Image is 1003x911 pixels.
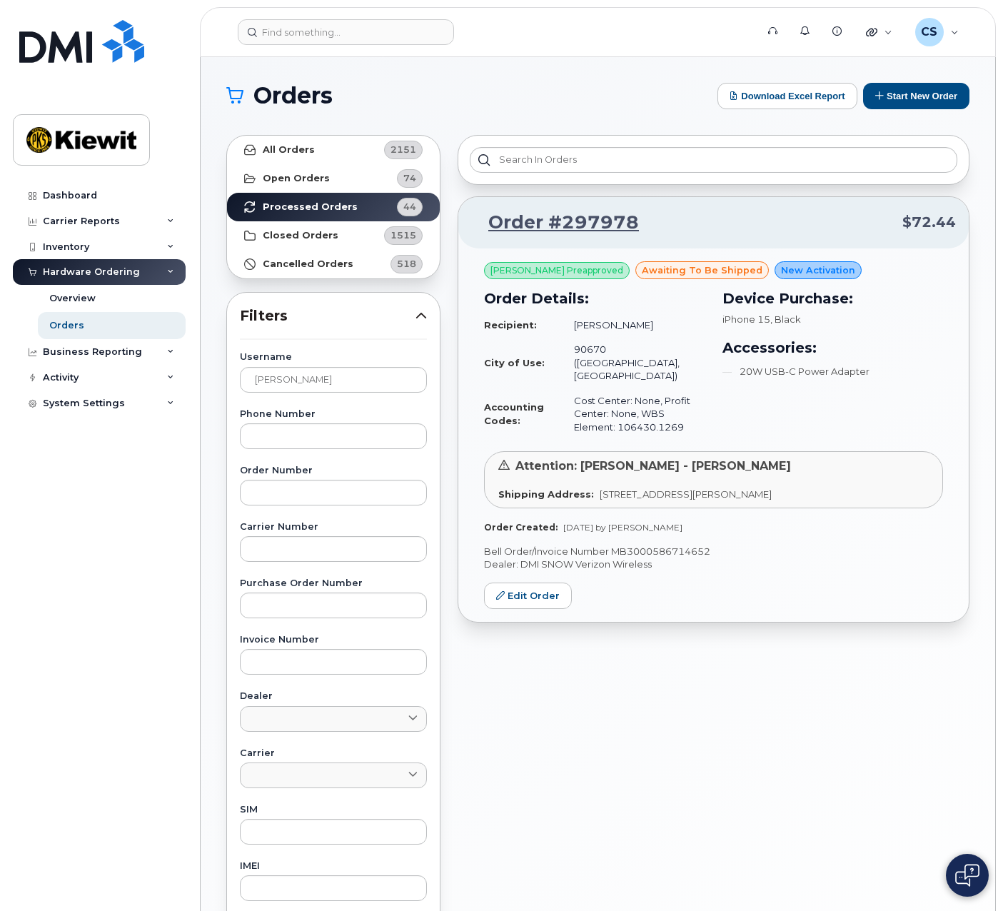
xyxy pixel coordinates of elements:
a: Edit Order [484,583,572,609]
label: IMEI [240,862,427,871]
a: Order #297978 [471,210,639,236]
h3: Accessories: [722,337,944,358]
a: Closed Orders1515 [227,221,440,250]
a: Cancelled Orders518 [227,250,440,278]
label: Purchase Order Number [240,579,427,588]
span: Orders [253,85,333,106]
span: [STREET_ADDRESS][PERSON_NAME] [600,488,772,500]
h3: Device Purchase: [722,288,944,309]
td: 90670 ([GEOGRAPHIC_DATA], [GEOGRAPHIC_DATA]) [561,337,705,388]
label: Invoice Number [240,635,427,645]
span: New Activation [781,263,855,277]
span: 2151 [390,143,416,156]
span: awaiting to be shipped [642,263,762,277]
strong: Order Created: [484,522,558,533]
span: [PERSON_NAME] Preapproved [490,264,623,277]
strong: Processed Orders [263,201,358,213]
span: 44 [403,200,416,213]
strong: Closed Orders [263,230,338,241]
strong: Cancelled Orders [263,258,353,270]
strong: Shipping Address: [498,488,594,500]
p: Bell Order/Invoice Number MB3000586714652 [484,545,943,558]
span: [DATE] by [PERSON_NAME] [563,522,682,533]
label: Carrier Number [240,523,427,532]
span: , Black [770,313,801,325]
a: Open Orders74 [227,164,440,193]
li: 20W USB-C Power Adapter [722,365,944,378]
span: 74 [403,171,416,185]
button: Start New Order [863,83,969,109]
p: Dealer: DMI SNOW Verizon Wireless [484,558,943,571]
span: Attention: [PERSON_NAME] - [PERSON_NAME] [515,459,791,473]
img: Open chat [955,864,979,887]
label: Order Number [240,466,427,475]
span: iPhone 15 [722,313,770,325]
span: 1515 [390,228,416,242]
td: [PERSON_NAME] [561,313,705,338]
strong: City of Use: [484,357,545,368]
label: Phone Number [240,410,427,419]
span: 518 [397,257,416,271]
span: Filters [240,306,415,326]
h3: Order Details: [484,288,705,309]
label: Carrier [240,749,427,758]
label: SIM [240,805,427,815]
a: Processed Orders44 [227,193,440,221]
td: Cost Center: None, Profit Center: None, WBS Element: 106430.1269 [561,388,705,440]
strong: Open Orders [263,173,330,184]
label: Dealer [240,692,427,701]
button: Download Excel Report [717,83,857,109]
strong: Accounting Codes: [484,401,544,426]
strong: Recipient: [484,319,537,331]
a: All Orders2151 [227,136,440,164]
strong: All Orders [263,144,315,156]
label: Username [240,353,427,362]
input: Search in orders [470,147,957,173]
span: $72.44 [902,212,956,233]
